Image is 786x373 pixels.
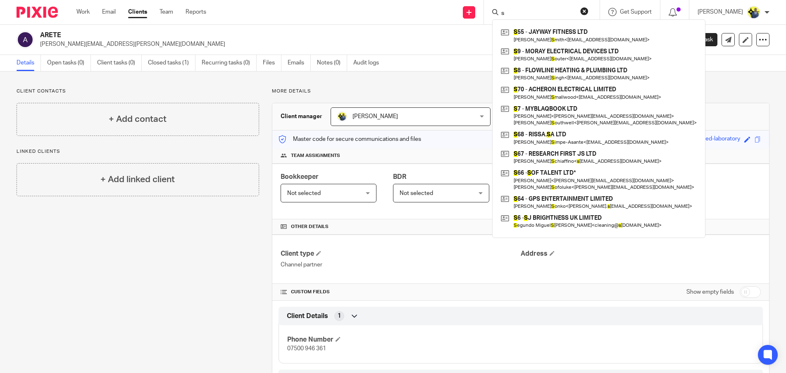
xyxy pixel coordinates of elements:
span: 07500 946 361 [287,346,326,352]
span: Team assignments [291,152,340,159]
p: [PERSON_NAME] [698,8,743,16]
a: Closed tasks (1) [148,55,195,71]
a: Work [76,8,90,16]
h2: ARETE [40,31,534,40]
h4: + Add linked client [100,173,175,186]
a: Details [17,55,41,71]
span: [PERSON_NAME] [353,114,398,119]
p: Client contacts [17,88,259,95]
a: Audit logs [353,55,385,71]
span: Not selected [287,190,321,196]
a: Files [263,55,281,71]
h4: CUSTOM FIELDS [281,289,521,295]
img: Dennis-Starbridge.jpg [747,6,760,19]
a: Emails [288,55,311,71]
a: Open tasks (0) [47,55,91,71]
img: Dennis-Starbridge.jpg [337,112,347,121]
h4: Client type [281,249,521,258]
p: [PERSON_NAME][EMAIL_ADDRESS][PERSON_NAME][DOMAIN_NAME] [40,40,657,48]
a: Recurring tasks (0) [202,55,257,71]
a: Email [102,8,116,16]
span: Bookkeeper [281,173,319,180]
a: Team [160,8,173,16]
p: Linked clients [17,148,259,155]
p: Master code for secure communications and files [279,135,421,143]
a: Client tasks (0) [97,55,142,71]
p: Channel partner [281,261,521,269]
h3: Client manager [281,112,322,121]
span: 1 [338,312,341,320]
img: Pixie [17,7,58,18]
a: Reports [186,8,206,16]
span: Not selected [400,190,433,196]
input: Search [500,10,575,17]
h4: Address [521,249,761,258]
label: Show empty fields [686,288,734,296]
span: Other details [291,223,329,230]
h4: + Add contact [109,113,167,126]
p: More details [272,88,769,95]
span: Client Details [287,312,328,321]
div: stupendous-khaki-pinstriped-laboratory [638,135,740,144]
span: BDR [393,173,406,180]
h4: Phone Number [287,335,521,344]
a: Clients [128,8,147,16]
a: Notes (0) [317,55,347,71]
button: Clear [580,7,588,15]
span: Get Support [620,9,652,15]
img: svg%3E [17,31,34,48]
